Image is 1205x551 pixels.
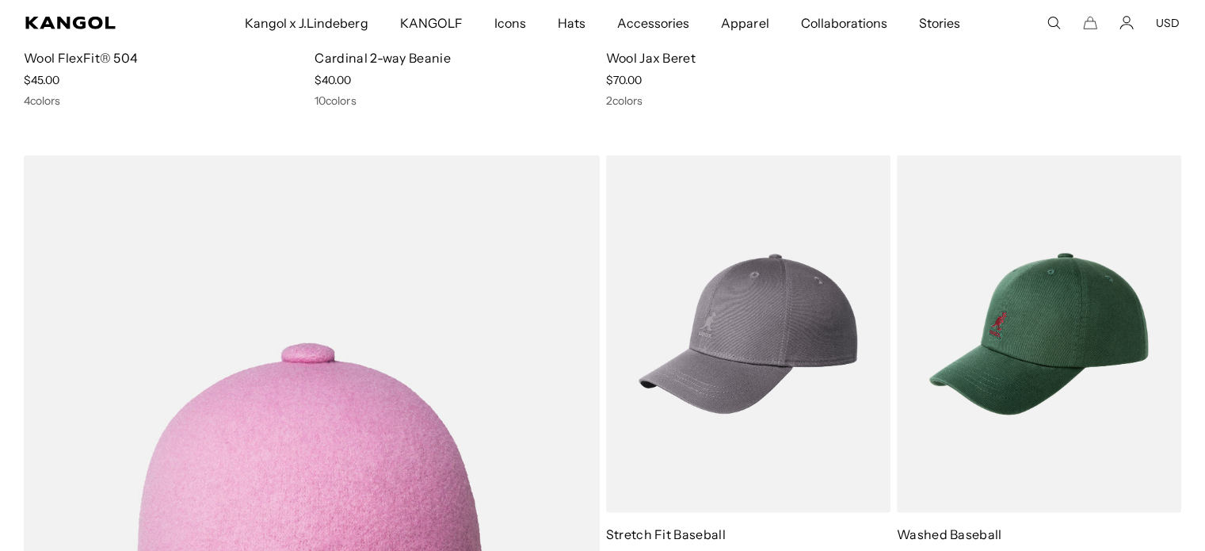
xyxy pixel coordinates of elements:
[1156,16,1180,30] button: USD
[315,50,451,66] a: Cardinal 2-way Beanie
[1047,16,1061,30] summary: Search here
[24,94,308,108] div: 4 colors
[24,50,138,66] a: Wool FlexFit® 504
[315,94,599,108] div: 10 colors
[606,526,726,542] a: Stretch Fit Baseball
[897,526,1002,542] a: Washed Baseball
[315,73,351,87] span: $40.00
[606,94,1182,108] div: 2 colors
[897,155,1181,513] img: Washed Baseball
[25,17,161,29] a: Kangol
[606,155,890,513] img: Stretch Fit Baseball
[1083,16,1097,30] button: Cart
[606,73,642,87] span: $70.00
[24,73,59,87] span: $45.00
[1119,16,1134,30] a: Account
[606,50,696,66] a: Wool Jax Beret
